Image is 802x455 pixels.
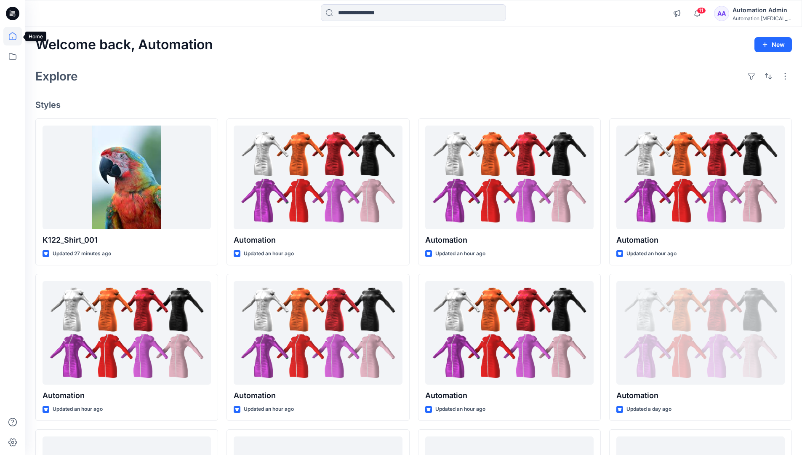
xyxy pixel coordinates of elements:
p: Updated an hour ago [53,405,103,414]
p: Automation [234,234,402,246]
h2: Welcome back, Automation [35,37,213,53]
a: Automation [234,281,402,385]
p: Updated a day ago [626,405,671,414]
div: AA [714,6,729,21]
a: Automation [425,126,594,230]
p: Updated an hour ago [435,405,485,414]
p: Updated 27 minutes ago [53,249,111,258]
p: Updated an hour ago [244,405,294,414]
p: K122_Shirt_001 [43,234,211,246]
div: Automation [MEDICAL_DATA]... [733,15,791,21]
button: New [754,37,792,52]
div: Automation Admin [733,5,791,15]
a: Automation [234,126,402,230]
a: Automation [616,281,785,385]
p: Automation [234,390,402,401]
p: Automation [425,234,594,246]
a: K122_Shirt_001 [43,126,211,230]
p: Updated an hour ago [626,249,677,258]
a: Automation [43,281,211,385]
p: Automation [616,390,785,401]
a: Automation [425,281,594,385]
a: Automation [616,126,785,230]
p: Updated an hour ago [435,249,485,258]
p: Automation [43,390,211,401]
h4: Styles [35,100,792,110]
p: Updated an hour ago [244,249,294,258]
p: Automation [425,390,594,401]
p: Automation [616,234,785,246]
h2: Explore [35,70,78,83]
span: 11 [697,7,706,14]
